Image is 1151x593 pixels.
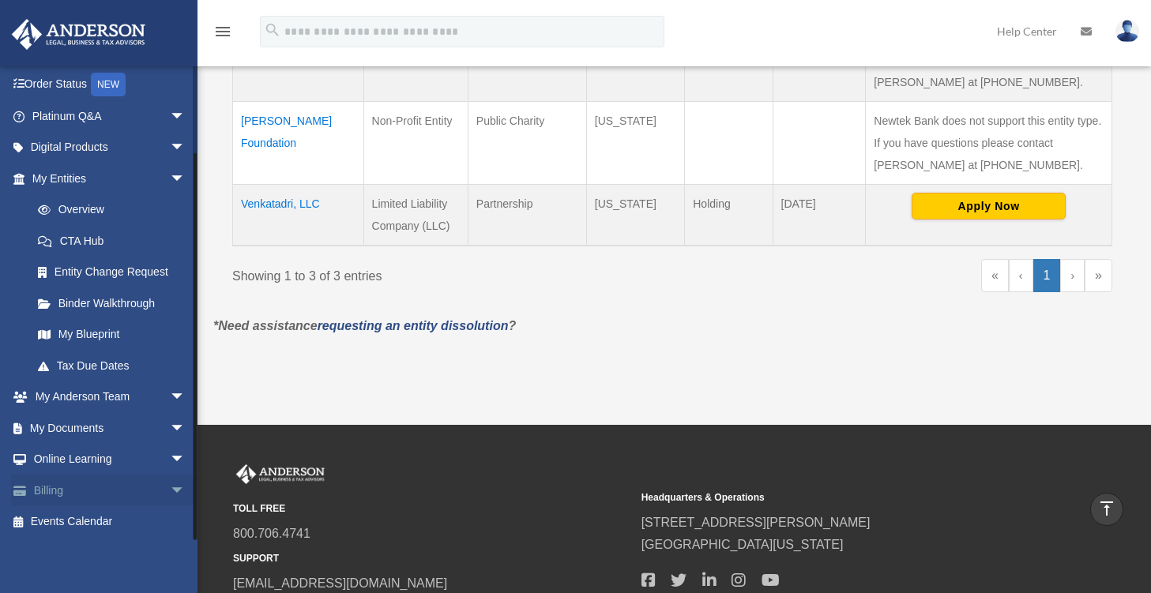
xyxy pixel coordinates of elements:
[264,21,281,39] i: search
[11,100,209,132] a: Platinum Q&Aarrow_drop_down
[91,73,126,96] div: NEW
[641,538,844,551] a: [GEOGRAPHIC_DATA][US_STATE]
[170,381,201,414] span: arrow_drop_down
[7,19,150,50] img: Anderson Advisors Platinum Portal
[11,475,209,506] a: Billingarrow_drop_down
[170,100,201,133] span: arrow_drop_down
[11,444,209,475] a: Online Learningarrow_drop_down
[1085,259,1112,292] a: Last
[468,102,586,185] td: Public Charity
[685,185,773,246] td: Holding
[170,163,201,195] span: arrow_drop_down
[11,132,209,163] a: Digital Productsarrow_drop_down
[468,185,586,246] td: Partnership
[641,516,871,529] a: [STREET_ADDRESS][PERSON_NAME]
[213,319,516,332] em: *Need assistance ?
[1115,20,1139,43] img: User Pic
[1033,259,1061,292] a: 1
[233,185,364,246] td: Venkatadri, LLC
[22,194,194,226] a: Overview
[11,163,201,194] a: My Entitiesarrow_drop_down
[22,225,201,257] a: CTA Hub
[641,490,1039,506] small: Headquarters & Operations
[22,319,201,351] a: My Blueprint
[981,259,1009,292] a: First
[22,287,201,319] a: Binder Walkthrough
[170,475,201,507] span: arrow_drop_down
[233,464,328,485] img: Anderson Advisors Platinum Portal
[586,102,684,185] td: [US_STATE]
[170,412,201,445] span: arrow_drop_down
[213,22,232,41] i: menu
[11,506,209,538] a: Events Calendar
[233,550,630,567] small: SUPPORT
[11,381,209,413] a: My Anderson Teamarrow_drop_down
[1090,493,1123,526] a: vertical_align_top
[232,259,660,287] div: Showing 1 to 3 of 3 entries
[233,576,447,590] a: [EMAIL_ADDRESS][DOMAIN_NAME]
[1009,259,1033,292] a: Previous
[11,69,209,101] a: Order StatusNEW
[363,185,468,246] td: Limited Liability Company (LLC)
[1060,259,1085,292] a: Next
[213,28,232,41] a: menu
[233,501,630,517] small: TOLL FREE
[363,102,468,185] td: Non-Profit Entity
[22,350,201,381] a: Tax Due Dates
[22,257,201,288] a: Entity Change Request
[233,527,310,540] a: 800.706.4741
[233,102,364,185] td: [PERSON_NAME] Foundation
[586,185,684,246] td: [US_STATE]
[11,412,209,444] a: My Documentsarrow_drop_down
[773,185,866,246] td: [DATE]
[170,132,201,164] span: arrow_drop_down
[1097,499,1116,518] i: vertical_align_top
[318,319,509,332] a: requesting an entity dissolution
[912,193,1066,220] button: Apply Now
[866,102,1112,185] td: Newtek Bank does not support this entity type. If you have questions please contact [PERSON_NAME]...
[170,444,201,476] span: arrow_drop_down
